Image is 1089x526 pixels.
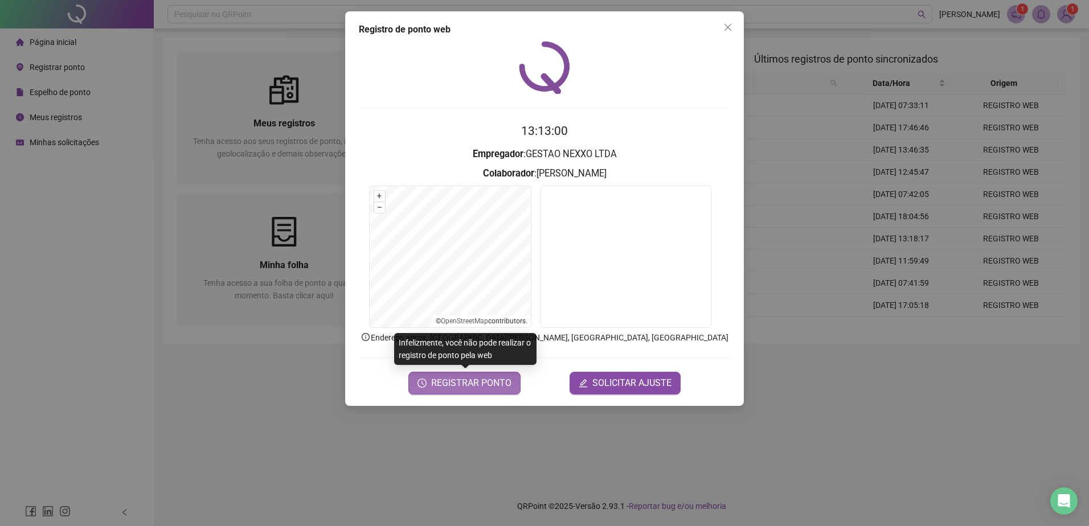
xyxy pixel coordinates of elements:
img: QRPoint [519,41,570,94]
strong: Colaborador [483,168,534,179]
h3: : [PERSON_NAME] [359,166,730,181]
button: – [374,202,385,213]
span: clock-circle [417,379,427,388]
time: 13:13:00 [521,124,568,138]
p: Endereço aprox. : [GEOGRAPHIC_DATA][PERSON_NAME], [GEOGRAPHIC_DATA], [GEOGRAPHIC_DATA] [359,331,730,344]
span: REGISTRAR PONTO [431,376,511,390]
strong: Empregador [473,149,523,159]
span: edit [579,379,588,388]
button: REGISTRAR PONTO [408,372,521,394]
div: Open Intercom Messenger [1050,487,1078,515]
span: SOLICITAR AJUSTE [592,376,672,390]
button: Close [719,18,737,36]
a: OpenStreetMap [441,317,488,325]
span: info-circle [361,332,371,342]
h3: : GESTAO NEXXO LTDA [359,147,730,162]
span: close [723,23,732,32]
li: © contributors. [436,317,527,325]
button: editSOLICITAR AJUSTE [570,372,681,394]
button: + [374,191,385,202]
div: Registro de ponto web [359,23,730,36]
div: Infelizmente, você não pode realizar o registro de ponto pela web [394,333,537,365]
